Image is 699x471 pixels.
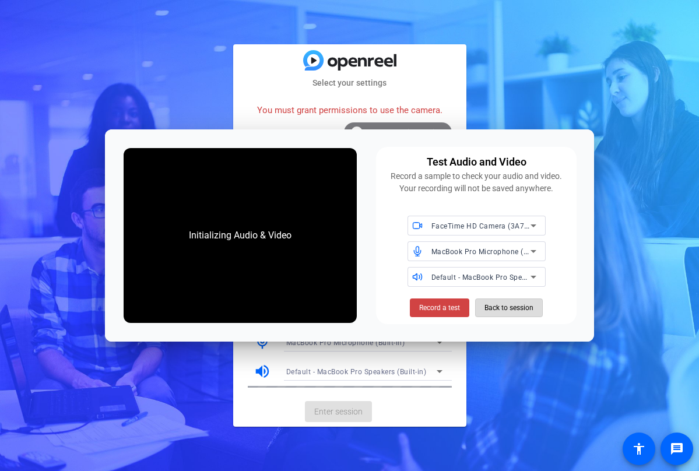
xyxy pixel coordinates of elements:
button: Back to session [475,298,543,317]
span: Record a test [419,303,460,313]
button: Record a test [410,298,469,317]
img: blue-gradient.svg [303,50,396,71]
mat-icon: mic_none [254,333,271,351]
mat-icon: volume_up [254,363,271,380]
span: Test your audio and video [365,128,446,136]
span: Default - MacBook Pro Speakers (Built-in) [431,272,572,282]
mat-icon: accessibility [632,442,646,456]
span: MacBook Pro Microphone (Built-in) [431,247,550,256]
mat-card-subtitle: Select your settings [233,76,466,89]
mat-icon: message [670,442,684,456]
div: Test Audio and Video [427,154,526,170]
div: Initializing Audio & Video [177,217,303,254]
span: Back to session [484,297,533,319]
span: MacBook Pro Microphone (Built-in) [286,339,405,347]
span: Default - MacBook Pro Speakers (Built-in) [286,368,427,376]
div: You must grant permissions to use the camera. [248,98,452,123]
div: Record a sample to check your audio and video. Your recording will not be saved anywhere. [383,170,570,195]
span: FaceTime HD Camera (3A71:F4B5) [431,221,551,230]
mat-icon: info [350,125,364,139]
